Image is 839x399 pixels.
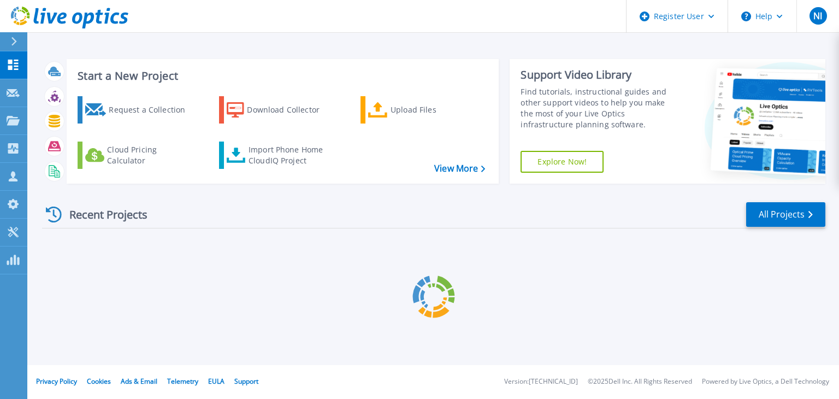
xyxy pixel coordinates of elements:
a: Privacy Policy [36,377,77,386]
div: Recent Projects [42,201,162,228]
a: Upload Files [361,96,482,124]
li: Version: [TECHNICAL_ID] [504,378,578,385]
a: Request a Collection [78,96,199,124]
li: © 2025 Dell Inc. All Rights Reserved [588,378,692,385]
div: Download Collector [247,99,334,121]
div: Find tutorials, instructional guides and other support videos to help you make the most of your L... [521,86,679,130]
a: Explore Now! [521,151,604,173]
a: Cloud Pricing Calculator [78,142,199,169]
a: EULA [208,377,224,386]
a: View More [434,163,485,174]
a: All Projects [746,202,825,227]
div: Support Video Library [521,68,679,82]
a: Ads & Email [121,377,157,386]
div: Import Phone Home CloudIQ Project [249,144,334,166]
a: Cookies [87,377,111,386]
div: Cloud Pricing Calculator [107,144,194,166]
div: Request a Collection [109,99,196,121]
span: NI [813,11,822,20]
div: Upload Files [391,99,478,121]
h3: Start a New Project [78,70,485,82]
a: Download Collector [219,96,341,124]
a: Telemetry [167,377,198,386]
li: Powered by Live Optics, a Dell Technology [702,378,829,385]
a: Support [234,377,258,386]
